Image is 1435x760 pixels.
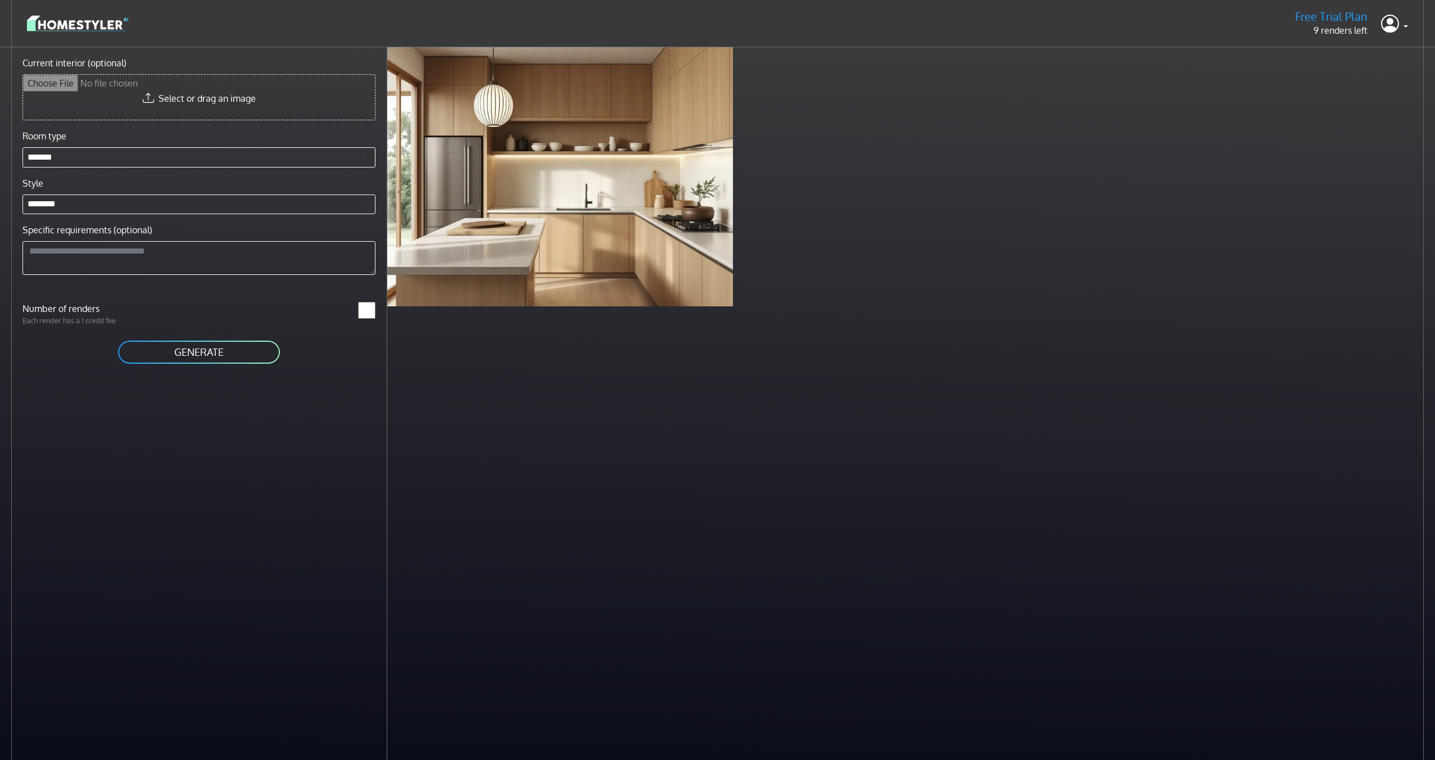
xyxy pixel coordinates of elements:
label: Number of renders [16,302,199,315]
label: Specific requirements (optional) [22,223,152,237]
h5: Free Trial Plan [1295,10,1368,24]
img: logo-3de290ba35641baa71223ecac5eacb59cb85b4c7fdf211dc9aaecaaee71ea2f8.svg [27,13,128,33]
label: Room type [22,129,66,143]
p: 9 renders left [1295,24,1368,37]
p: Each render has a 1 credit fee [16,315,199,326]
label: Current interior (optional) [22,56,126,70]
button: GENERATE [117,340,281,365]
label: Style [22,177,43,190]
